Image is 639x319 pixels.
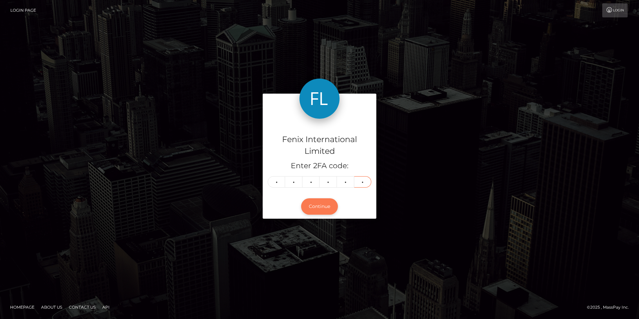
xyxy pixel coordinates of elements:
a: Login Page [10,3,36,17]
a: Login [602,3,628,17]
button: Continue [301,198,338,215]
a: About Us [38,302,65,312]
img: Fenix International Limited [299,79,340,119]
a: Contact Us [66,302,98,312]
a: Homepage [7,302,37,312]
a: API [100,302,112,312]
h5: Enter 2FA code: [268,161,371,171]
h4: Fenix International Limited [268,134,371,157]
div: © 2025 , MassPay Inc. [587,304,634,311]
